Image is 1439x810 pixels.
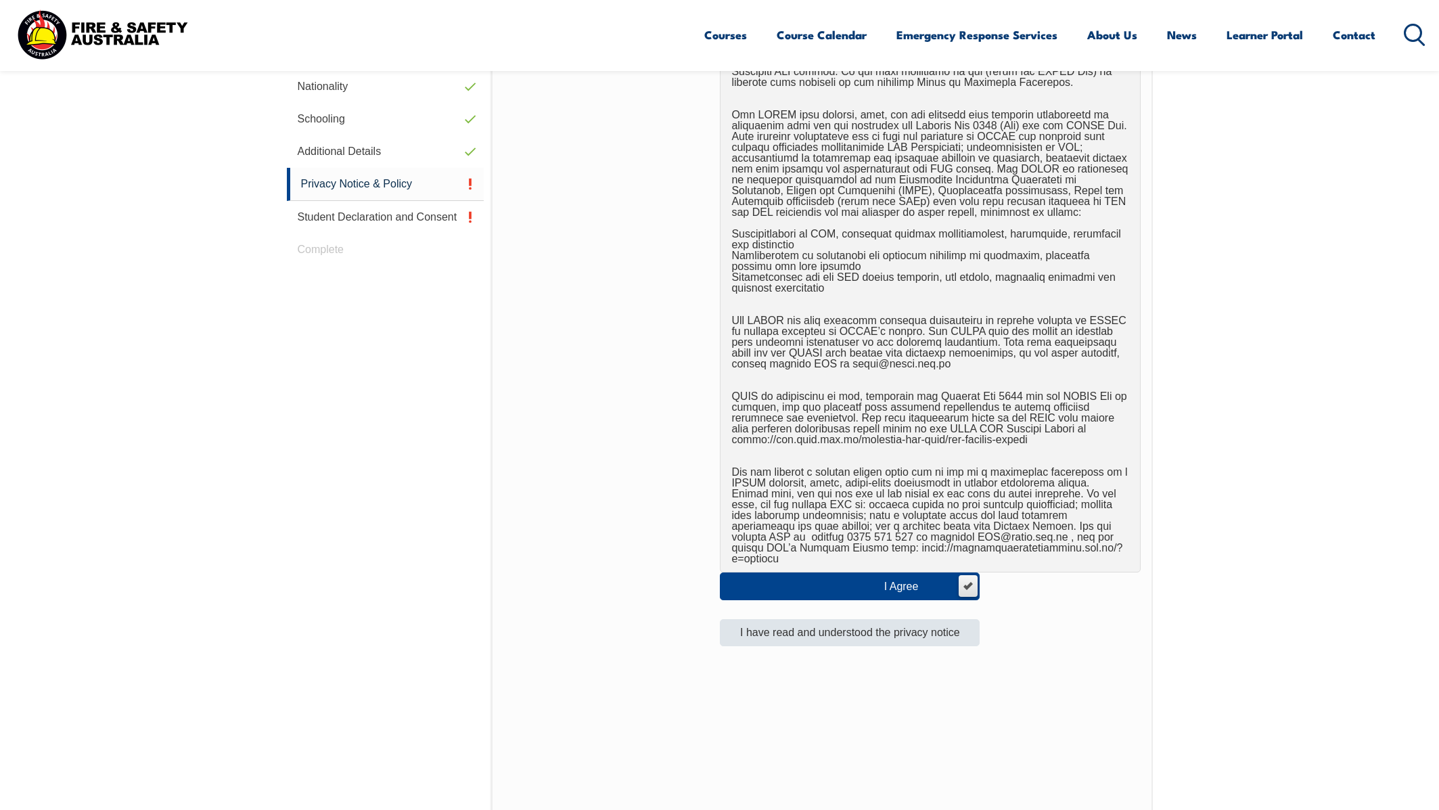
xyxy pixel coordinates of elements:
[287,201,484,233] a: Student Declaration and Consent
[1227,17,1303,53] a: Learner Portal
[287,103,484,135] a: Schooling
[777,17,867,53] a: Course Calendar
[1333,17,1375,53] a: Contact
[287,168,484,201] a: Privacy Notice & Policy
[884,581,946,592] div: I Agree
[720,619,980,646] button: I have read and understood the privacy notice
[896,17,1057,53] a: Emergency Response Services
[1087,17,1137,53] a: About Us
[1167,17,1197,53] a: News
[287,135,484,168] a: Additional Details
[704,17,747,53] a: Courses
[287,70,484,103] a: Nationality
